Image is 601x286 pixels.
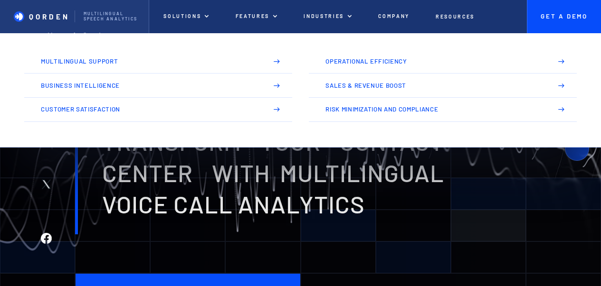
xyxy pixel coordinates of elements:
[378,13,410,19] p: Company
[325,58,544,65] p: Operational Efficiency
[5,26,138,46] div: Paused by McAfee® Web Boost
[102,127,444,218] span: transform your contact center with multilingual voice Call analytics
[325,106,544,113] p: Risk Minimization and Compliance
[41,58,259,65] p: Multilingual Support
[41,106,259,113] p: Customer Satisfaction
[436,14,475,20] p: Resources
[236,13,269,19] p: features
[41,233,52,244] img: Facebook
[29,12,69,21] p: Qorden
[304,13,344,19] p: INDUSTRIES
[24,74,293,98] a: Business Intelligence
[163,13,201,19] p: Solutions
[309,98,577,122] a: Risk Minimization and Compliance
[24,50,293,74] a: Multilingual Support
[309,50,577,74] a: Operational Efficiency
[541,13,588,20] p: Get A Demo
[24,98,293,122] a: Customer Satisfaction
[325,82,544,89] p: Sales & Revenue Boost
[309,74,577,98] a: Sales & Revenue Boost
[41,82,259,89] p: Business Intelligence
[41,179,52,190] img: Twitter
[84,11,140,21] p: Multilingual Speech analytics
